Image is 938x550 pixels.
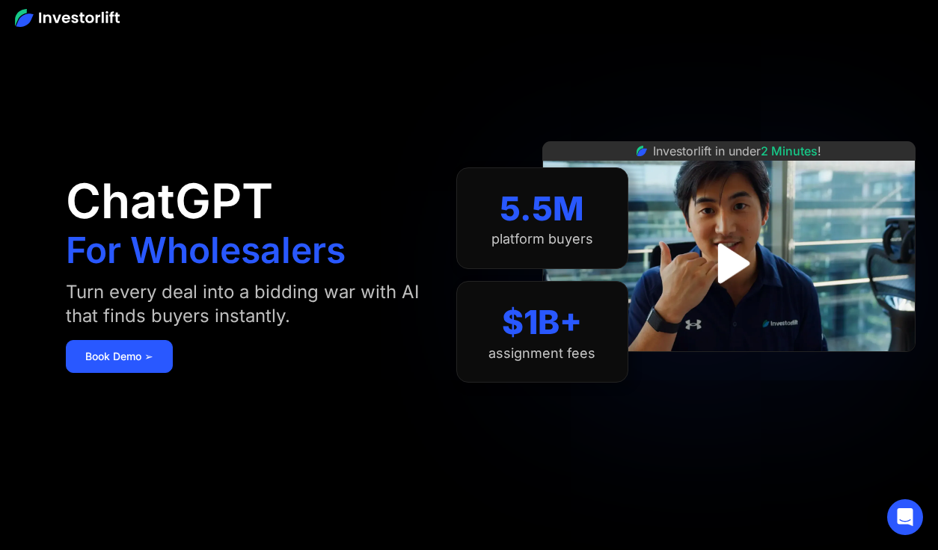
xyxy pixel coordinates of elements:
[66,177,273,225] h1: ChatGPT
[66,280,426,328] div: Turn every deal into a bidding war with AI that finds buyers instantly.
[500,189,584,229] div: 5.5M
[502,303,582,342] div: $1B+
[696,230,762,297] a: open lightbox
[66,340,173,373] a: Book Demo ➢
[761,143,818,158] span: 2 Minutes
[653,142,821,160] div: Investorlift in under !
[616,359,841,377] iframe: Customer reviews powered by Trustpilot
[488,345,595,362] div: assignment fees
[491,231,593,247] div: platform buyers
[887,499,923,535] div: Open Intercom Messenger
[66,232,346,268] h1: For Wholesalers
